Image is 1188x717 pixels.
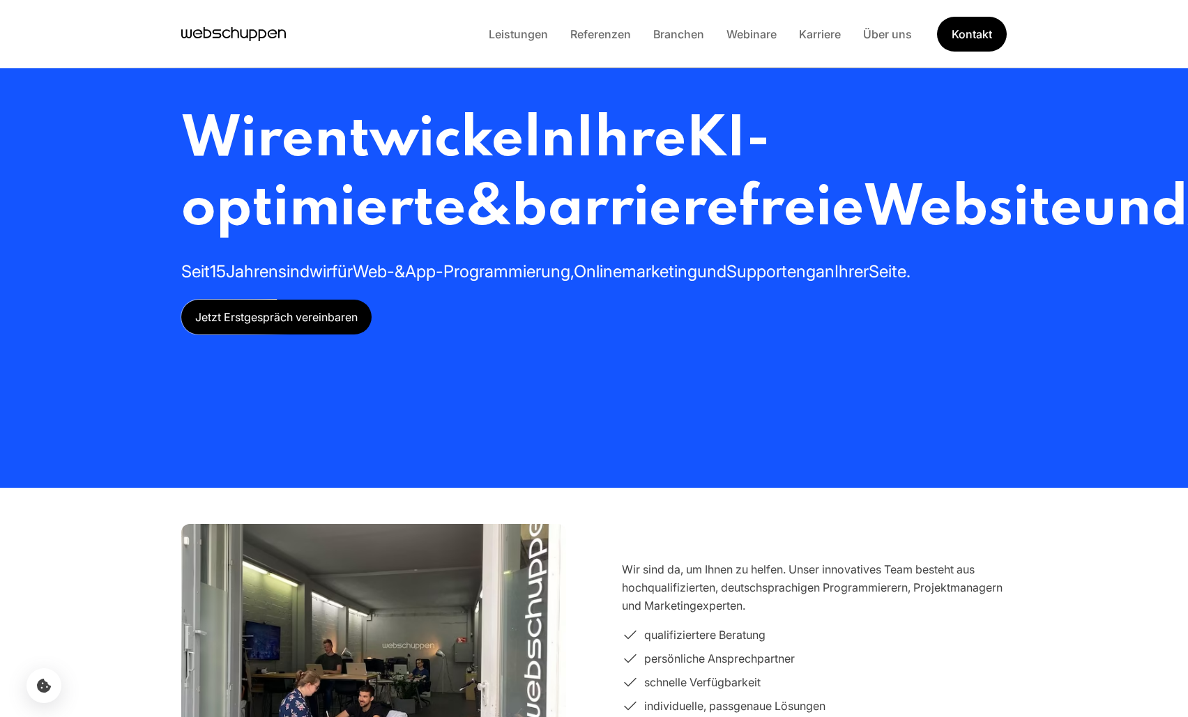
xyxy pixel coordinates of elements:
span: Seit [181,261,210,282]
span: entwickeln [282,112,575,169]
a: Webinare [715,27,788,41]
span: Onlinemarketing [574,261,697,282]
span: individuelle, passgenaue Lösungen [644,697,825,715]
span: & [395,261,405,282]
a: Über uns [852,27,923,41]
span: App-Programmierung, [405,261,574,282]
a: Leistungen [478,27,559,41]
span: und [697,261,726,282]
p: Wir sind da, um Ihnen zu helfen. Unser innovatives Team besteht aus hochqualifizierten, deutschsp... [622,560,1007,615]
a: Referenzen [559,27,642,41]
span: eng [787,261,816,282]
a: Branchen [642,27,715,41]
span: & [466,181,511,238]
a: Jetzt Erstgespräch vereinbaren [181,300,372,334]
a: Get Started [937,17,1007,52]
span: Ihrer [835,261,869,282]
span: Website [864,181,1082,238]
span: schnelle Verfügbarkeit [644,673,761,691]
span: für [332,261,353,282]
span: Ihre [575,112,686,169]
a: Hauptseite besuchen [181,24,286,45]
span: Web- [353,261,395,282]
span: Jahren [226,261,278,282]
span: persönliche Ansprechpartner [644,649,795,668]
span: Wir [181,112,282,169]
span: barrierefreie [511,181,864,238]
span: Support [726,261,787,282]
span: und [1082,181,1187,238]
button: Cookie-Einstellungen öffnen [26,668,61,703]
span: 15 [210,261,226,282]
span: wir [310,261,332,282]
span: qualifiziertere Beratung [644,626,766,644]
a: Karriere [788,27,852,41]
span: an [816,261,835,282]
span: sind [278,261,310,282]
span: Seite. [869,261,911,282]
